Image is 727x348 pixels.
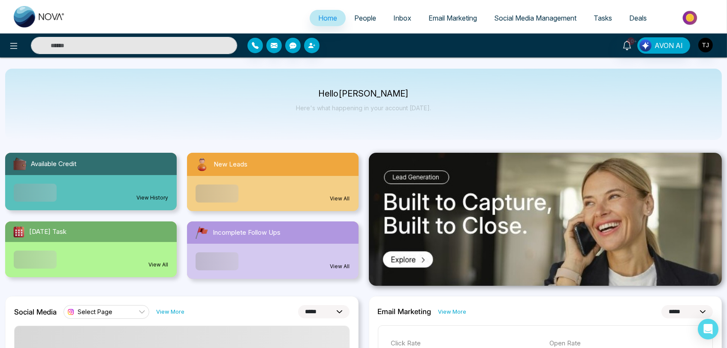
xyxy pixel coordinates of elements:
img: availableCredit.svg [12,156,27,172]
span: Deals [629,14,647,22]
img: . [369,153,722,286]
a: View History [136,194,168,202]
a: View All [330,263,350,270]
span: [DATE] Task [29,227,66,237]
div: Open Intercom Messenger [698,319,718,339]
span: Available Credit [31,159,76,169]
a: People [346,10,385,26]
a: Tasks [585,10,621,26]
a: View More [438,308,467,316]
img: Lead Flow [640,39,652,51]
h2: Social Media [14,308,57,316]
a: Home [310,10,346,26]
button: AVON AI [637,37,690,54]
span: Email Marketing [428,14,477,22]
img: instagram [66,308,75,316]
a: View More [156,308,184,316]
span: Select Page [78,308,112,316]
a: View All [148,261,168,269]
span: Social Media Management [494,14,576,22]
img: todayTask.svg [12,225,26,239]
img: Nova CRM Logo [14,6,65,27]
a: 10+ [617,37,637,52]
a: Social Media Management [486,10,585,26]
span: Inbox [393,14,411,22]
a: New LeadsView All [182,153,364,211]
span: AVON AI [655,40,683,51]
span: People [354,14,376,22]
a: Incomplete Follow UpsView All [182,221,364,279]
h2: Email Marketing [378,307,431,316]
img: followUps.svg [194,225,209,240]
span: Tasks [594,14,612,22]
a: Deals [621,10,655,26]
span: Home [318,14,337,22]
a: View All [330,195,350,203]
a: Inbox [385,10,420,26]
p: Hello [PERSON_NAME] [296,90,431,97]
a: Email Marketing [420,10,486,26]
span: 10+ [627,37,635,45]
span: New Leads [214,160,247,169]
p: Here's what happening in your account [DATE]. [296,104,431,112]
span: Incomplete Follow Ups [213,228,281,238]
img: User Avatar [698,38,713,52]
img: Market-place.gif [660,8,722,27]
img: newLeads.svg [194,156,210,172]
